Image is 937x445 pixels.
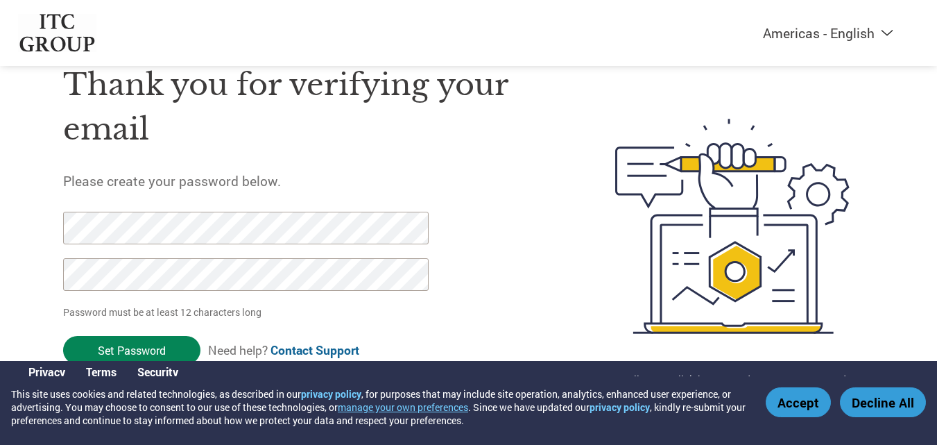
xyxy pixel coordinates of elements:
[588,372,920,387] p: © 2024 Pollen, Inc. All rights reserved / Pat. 10,817,932 and Pat. 11,100,477.
[86,364,117,379] a: Terms
[590,401,650,414] a: privacy policy
[11,387,746,427] div: This site uses cookies and related technologies, as described in our , for purposes that may incl...
[63,305,433,319] p: Password must be at least 12 characters long
[590,42,875,410] img: create-password
[301,387,361,401] a: privacy policy
[63,336,200,364] input: Set Password
[338,401,468,414] button: manage your own preferences
[137,364,178,379] a: Security
[840,387,926,417] button: Decline All
[208,342,359,358] span: Need help?
[63,62,550,152] h1: Thank you for verifying your email
[766,387,831,417] button: Accept
[18,14,97,52] img: ITC Group
[63,172,550,190] h5: Please create your password below.
[270,342,359,358] a: Contact Support
[28,364,65,379] a: Privacy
